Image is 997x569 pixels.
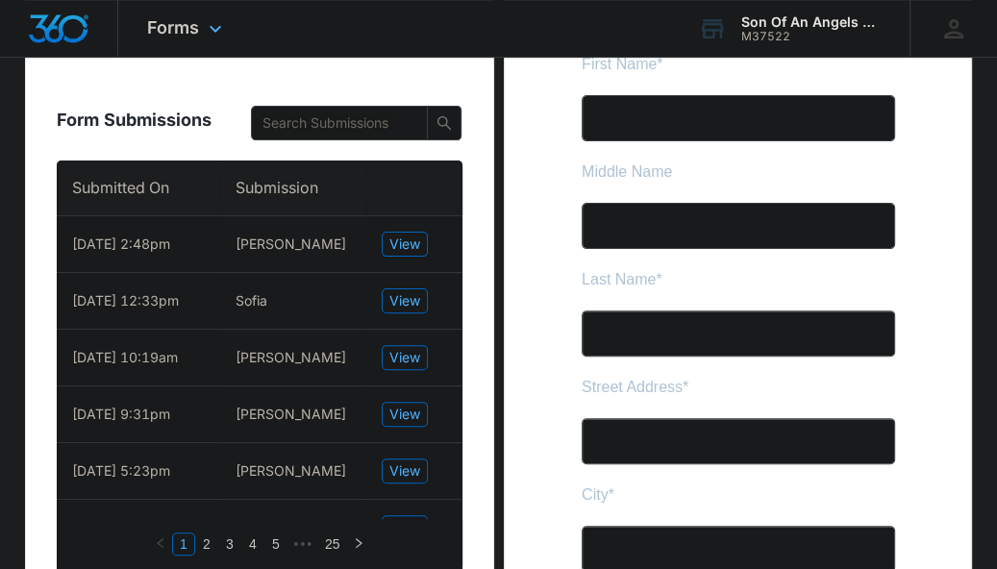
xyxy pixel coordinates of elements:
[741,14,882,30] div: account name
[220,161,366,216] th: Submission
[382,345,428,370] button: View
[427,106,461,140] button: search
[428,115,461,131] span: search
[389,234,420,255] span: View
[220,216,366,273] td: Briana
[15,341,116,358] span: Street Address
[242,533,263,555] a: 4
[57,216,220,273] td: [DATE] 2:48pm
[287,532,318,556] li: Next 5 Pages
[264,532,287,556] li: 5
[353,537,364,549] span: right
[741,30,882,43] div: account id
[173,533,194,555] a: 1
[220,330,366,386] td: Steven
[389,517,420,538] span: View
[57,273,220,330] td: [DATE] 12:33pm
[57,500,220,557] td: [DATE] 11:53am
[147,17,199,37] span: Forms
[218,532,241,556] li: 3
[57,386,220,443] td: [DATE] 9:31pm
[15,126,106,142] span: Middle Name
[57,107,212,133] span: Form Submissions
[149,532,172,556] li: Previous Page
[382,402,428,427] button: View
[287,532,318,556] span: •••
[15,18,90,35] span: First Name
[15,234,89,250] span: Last Name
[382,458,428,483] button: View
[318,532,347,556] li: 25
[57,330,220,386] td: [DATE] 10:19am
[196,533,217,555] a: 2
[389,290,420,311] span: View
[389,347,420,368] span: View
[72,176,190,200] span: Submitted On
[172,532,195,556] li: 1
[382,515,428,540] button: View
[265,533,287,555] a: 5
[347,532,370,556] li: Next Page
[155,537,166,549] span: left
[319,533,346,555] a: 25
[382,288,428,313] button: View
[220,500,366,557] td: Gillian
[220,386,366,443] td: Samantha
[220,443,366,500] td: Linda
[57,443,220,500] td: [DATE] 5:23pm
[57,161,220,216] th: Submitted On
[219,533,240,555] a: 3
[195,532,218,556] li: 2
[389,404,420,425] span: View
[241,532,264,556] li: 4
[347,532,370,556] button: right
[15,449,42,465] span: City
[149,532,172,556] button: left
[389,460,420,482] span: View
[220,273,366,330] td: Sofia
[382,232,428,257] button: View
[262,112,401,134] input: Search Submissions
